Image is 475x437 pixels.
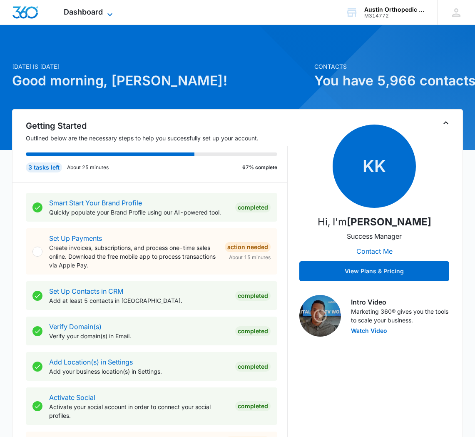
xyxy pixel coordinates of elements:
[64,7,103,16] span: Dashboard
[12,62,310,71] p: [DATE] is [DATE]
[314,71,463,91] h1: You have 5,966 contacts
[49,402,229,420] p: Activate your social account in order to connect your social profiles.
[364,6,425,13] div: account name
[26,134,288,142] p: Outlined below are the necessary steps to help you successfully set up your account.
[314,62,463,71] p: Contacts
[242,164,277,171] p: 67% complete
[49,393,95,402] a: Activate Social
[347,231,402,241] p: Success Manager
[235,291,271,301] div: Completed
[26,120,288,132] h2: Getting Started
[225,242,271,252] div: Action Needed
[351,307,449,325] p: Marketing 360® gives you the tools to scale your business.
[364,13,425,19] div: account id
[49,234,102,242] a: Set Up Payments
[235,401,271,411] div: Completed
[351,297,449,307] h3: Intro Video
[229,254,271,261] span: About 15 minutes
[235,362,271,372] div: Completed
[49,243,219,270] p: Create invoices, subscriptions, and process one-time sales online. Download the free mobile app t...
[351,328,387,334] button: Watch Video
[441,118,451,128] button: Toggle Collapse
[49,322,102,331] a: Verify Domain(s)
[49,199,142,207] a: Smart Start Your Brand Profile
[299,261,449,281] button: View Plans & Pricing
[333,125,416,208] span: KK
[12,71,310,91] h1: Good morning, [PERSON_NAME]!
[318,215,431,230] p: Hi, I'm
[299,295,341,337] img: Intro Video
[235,326,271,336] div: Completed
[26,162,62,172] div: 3 tasks left
[49,367,229,376] p: Add your business location(s) in Settings.
[49,332,229,340] p: Verify your domain(s) in Email.
[49,296,229,305] p: Add at least 5 contacts in [GEOGRAPHIC_DATA].
[348,241,401,261] button: Contact Me
[49,208,229,217] p: Quickly populate your Brand Profile using our AI-powered tool.
[67,164,109,171] p: About 25 minutes
[49,358,133,366] a: Add Location(s) in Settings
[347,216,431,228] strong: [PERSON_NAME]
[235,202,271,212] div: Completed
[49,287,123,295] a: Set Up Contacts in CRM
